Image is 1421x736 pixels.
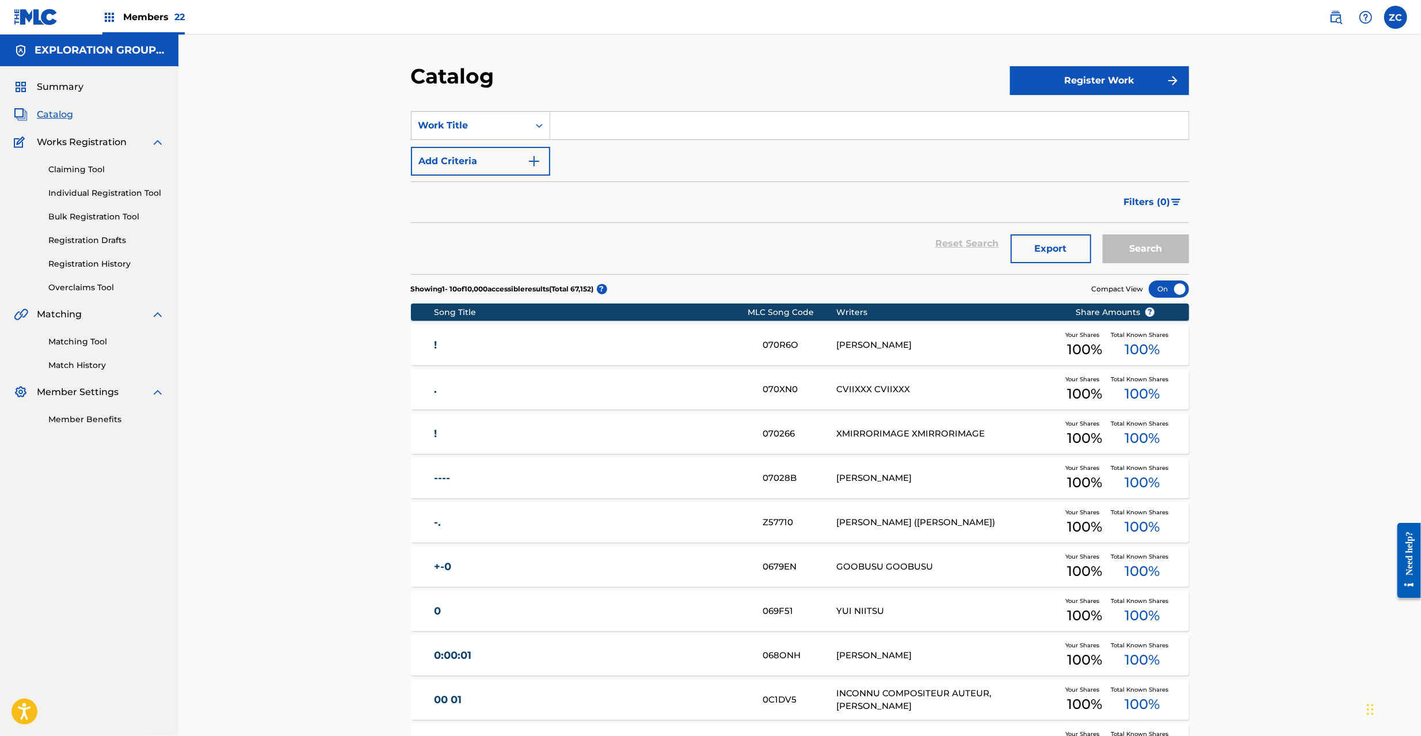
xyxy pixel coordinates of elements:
img: Accounts [14,44,28,58]
span: Your Shares [1065,508,1104,517]
a: Bulk Registration Tool [48,211,165,223]
img: Member Settings [14,385,28,399]
button: Filters (0) [1117,188,1189,217]
a: Claiming Tool [48,164,165,176]
span: Summary [37,80,83,94]
span: Your Shares [1065,375,1104,384]
span: Your Shares [1065,464,1104,472]
img: Top Rightsholders [102,10,116,24]
div: User Menu [1384,6,1407,29]
iframe: Resource Center [1389,514,1421,607]
span: Catalog [37,108,73,122]
span: Total Known Shares [1111,508,1173,517]
img: Catalog [14,108,28,122]
span: Works Registration [37,135,127,149]
div: Writers [836,306,1058,318]
span: Your Shares [1065,552,1104,561]
div: 0679EN [763,560,836,574]
div: YUI NIITSU [836,605,1058,618]
div: 07028B [763,472,836,485]
div: Work Title [418,119,522,132]
a: ! [434,427,747,441]
img: expand [151,385,165,399]
div: 0C1DV5 [763,693,836,707]
div: MLC Song Code [748,306,836,318]
div: Song Title [434,306,748,318]
span: Total Known Shares [1111,552,1173,561]
a: CatalogCatalog [14,108,73,122]
span: Member Settings [37,385,119,399]
span: Total Known Shares [1111,685,1173,694]
span: 100 % [1067,517,1102,537]
img: filter [1171,199,1181,206]
img: help [1359,10,1373,24]
h5: EXPLORATION GROUP LLC [35,44,165,57]
div: [PERSON_NAME] [836,339,1058,352]
span: 100 % [1067,428,1102,449]
span: 100 % [1125,339,1160,360]
span: Members [123,10,185,24]
a: 0 [434,605,747,618]
a: Match History [48,359,165,371]
span: 100 % [1067,650,1102,670]
img: f7272a7cc735f4ea7f67.svg [1166,74,1180,88]
a: 0:00:01 [434,649,747,662]
span: 100 % [1067,605,1102,626]
span: Total Known Shares [1111,597,1173,605]
div: 068ONH [763,649,836,662]
span: 22 [174,12,185,22]
a: Registration History [48,258,165,270]
img: expand [151,135,165,149]
a: ---- [434,472,747,485]
span: Total Known Shares [1111,419,1173,428]
a: Public Search [1324,6,1347,29]
span: Your Shares [1065,641,1104,650]
span: Your Shares [1065,597,1104,605]
h2: Catalog [411,63,500,89]
img: Works Registration [14,135,29,149]
button: Add Criteria [411,147,550,176]
span: ? [597,284,607,294]
div: Help [1354,6,1377,29]
a: ! [434,339,747,352]
div: XMIRRORIMAGE XMIRRORIMAGE [836,427,1058,441]
a: Matching Tool [48,336,165,348]
a: +-0 [434,560,747,574]
a: Overclaims Tool [48,282,165,294]
a: . [434,383,747,396]
iframe: Chat Widget [1363,681,1421,736]
button: Export [1011,234,1091,263]
a: Individual Registration Tool [48,187,165,199]
span: 100 % [1125,561,1160,582]
img: 9d2ae6d4665cec9f34b9.svg [527,154,541,168]
div: INCONNU COMPOSITEUR AUTEUR, [PERSON_NAME] [836,687,1058,713]
span: 100 % [1125,428,1160,449]
span: ? [1145,308,1155,317]
img: search [1329,10,1343,24]
img: expand [151,308,165,321]
div: Drag [1367,692,1374,727]
span: 100 % [1067,339,1102,360]
span: 100 % [1067,384,1102,404]
a: SummarySummary [14,80,83,94]
img: Matching [14,308,28,321]
span: Share Amounts [1076,306,1155,318]
span: 100 % [1125,384,1160,404]
span: Compact View [1092,284,1144,294]
a: Member Benefits [48,413,165,426]
a: 00 01 [434,693,747,707]
span: Your Shares [1065,331,1104,339]
span: 100 % [1067,694,1102,715]
a: Registration Drafts [48,234,165,246]
button: Register Work [1010,66,1189,95]
span: 100 % [1125,694,1160,715]
div: 070XN0 [763,383,836,396]
span: 100 % [1067,472,1102,493]
span: Total Known Shares [1111,375,1173,384]
img: Summary [14,80,28,94]
span: Total Known Shares [1111,641,1173,650]
span: Your Shares [1065,419,1104,428]
img: MLC Logo [14,9,58,25]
